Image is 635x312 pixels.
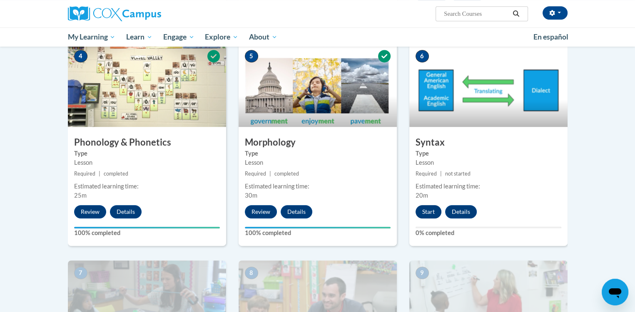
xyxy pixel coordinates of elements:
[416,192,428,199] span: 20m
[510,9,522,19] button: Search
[163,32,194,42] span: Engage
[239,136,397,149] h3: Morphology
[158,27,200,47] a: Engage
[74,149,220,158] label: Type
[74,158,220,167] div: Lesson
[440,171,442,177] span: |
[110,205,142,218] button: Details
[245,50,258,62] span: 5
[68,136,226,149] h3: Phonology & Phonetics
[244,27,283,47] a: About
[245,205,277,218] button: Review
[245,149,391,158] label: Type
[68,44,226,127] img: Course Image
[602,279,628,305] iframe: Button to launch messaging window
[445,171,471,177] span: not started
[416,182,561,191] div: Estimated learning time:
[55,27,580,47] div: Main menu
[281,205,312,218] button: Details
[269,171,271,177] span: |
[74,228,220,238] label: 100% completed
[445,205,477,218] button: Details
[416,171,437,177] span: Required
[416,158,561,167] div: Lesson
[409,136,568,149] h3: Syntax
[199,27,244,47] a: Explore
[245,171,266,177] span: Required
[274,171,299,177] span: completed
[416,50,429,62] span: 6
[416,267,429,279] span: 9
[533,32,568,41] span: En español
[68,6,226,21] a: Cox Campus
[416,205,441,218] button: Start
[62,27,121,47] a: My Learning
[74,192,87,199] span: 25m
[74,50,87,62] span: 4
[443,9,510,19] input: Search Courses
[239,44,397,127] img: Course Image
[543,6,568,20] button: Account Settings
[74,267,87,279] span: 7
[205,32,238,42] span: Explore
[245,182,391,191] div: Estimated learning time:
[245,227,391,228] div: Your progress
[416,228,561,238] label: 0% completed
[126,32,152,42] span: Learn
[409,44,568,127] img: Course Image
[528,28,574,46] a: En español
[249,32,277,42] span: About
[74,227,220,228] div: Your progress
[416,149,561,158] label: Type
[245,158,391,167] div: Lesson
[68,6,161,21] img: Cox Campus
[74,205,106,218] button: Review
[245,267,258,279] span: 8
[104,171,128,177] span: completed
[245,192,257,199] span: 30m
[121,27,158,47] a: Learn
[74,182,220,191] div: Estimated learning time:
[99,171,100,177] span: |
[74,171,95,177] span: Required
[67,32,115,42] span: My Learning
[245,228,391,238] label: 100% completed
